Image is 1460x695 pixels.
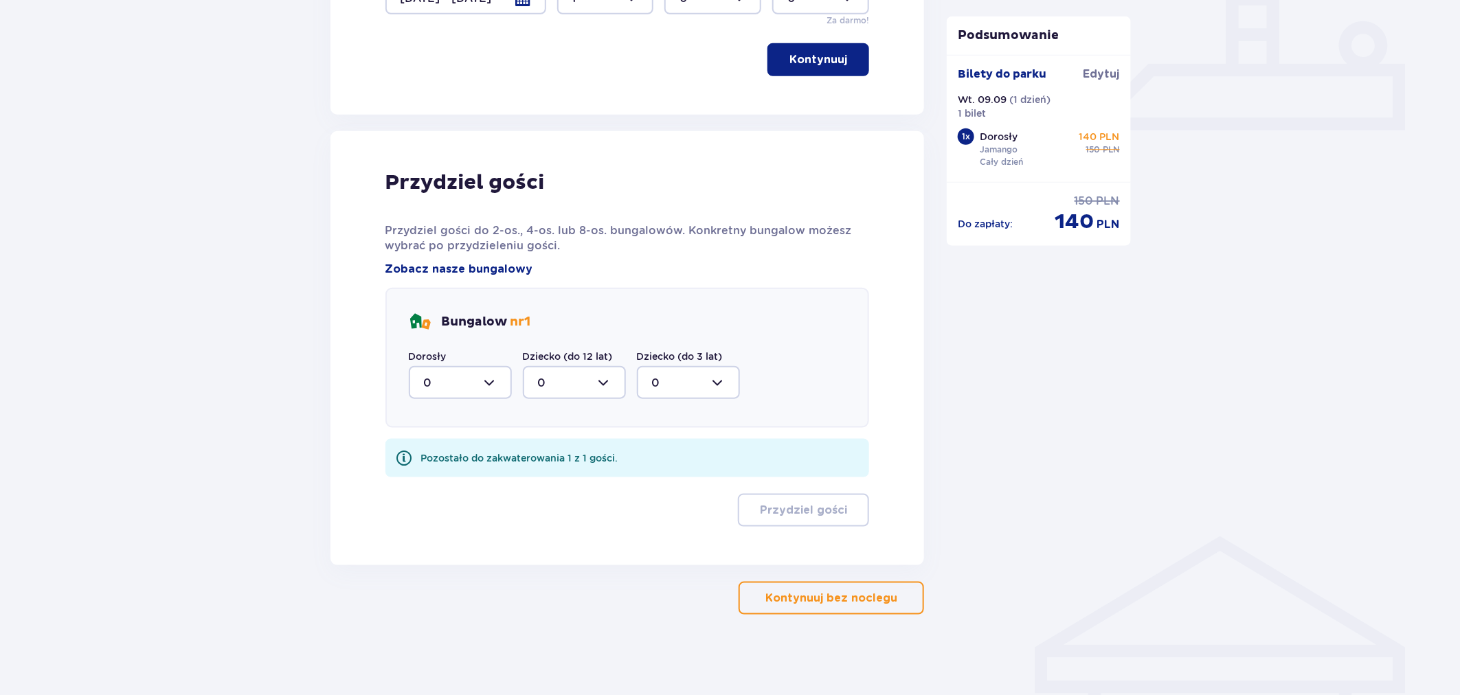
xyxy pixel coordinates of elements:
p: 140 [1055,209,1094,235]
p: Przydziel gości [760,503,847,518]
p: Za darmo! [827,14,869,27]
p: Kontynuuj bez noclegu [765,591,897,606]
p: Przydziel gości [385,170,545,196]
p: Kontynuuj [789,52,847,67]
p: 150 [1086,144,1101,156]
div: Pozostało do zakwaterowania 1 z 1 gości. [421,451,618,465]
img: bungalows Icon [409,311,431,333]
button: Przydziel gości [738,494,869,527]
p: 150 [1075,194,1094,209]
p: Bilety do parku [958,67,1046,82]
p: Jamango [980,144,1018,156]
p: PLN [1097,217,1120,232]
div: 1 x [958,128,974,145]
a: Zobacz nasze bungalowy [385,262,533,277]
span: nr 1 [510,314,531,330]
p: PLN [1097,194,1120,209]
p: 140 PLN [1079,130,1120,144]
p: ( 1 dzień ) [1009,93,1051,106]
p: Dorosły [980,130,1018,144]
label: Dorosły [409,350,447,363]
label: Dziecko (do 12 lat) [523,350,613,363]
p: PLN [1103,144,1120,156]
p: Wt. 09.09 [958,93,1007,106]
button: Kontynuuj bez noclegu [739,582,924,615]
p: Podsumowanie [947,27,1131,44]
p: Przydziel gości do 2-os., 4-os. lub 8-os. bungalowów. Konkretny bungalow możesz wybrać po przydzi... [385,223,870,253]
button: Kontynuuj [767,43,869,76]
p: Bungalow [442,314,531,330]
p: 1 bilet [958,106,986,120]
label: Dziecko (do 3 lat) [637,350,723,363]
p: Cały dzień [980,156,1023,168]
p: Do zapłaty : [958,217,1013,231]
a: Edytuj [1083,67,1120,82]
